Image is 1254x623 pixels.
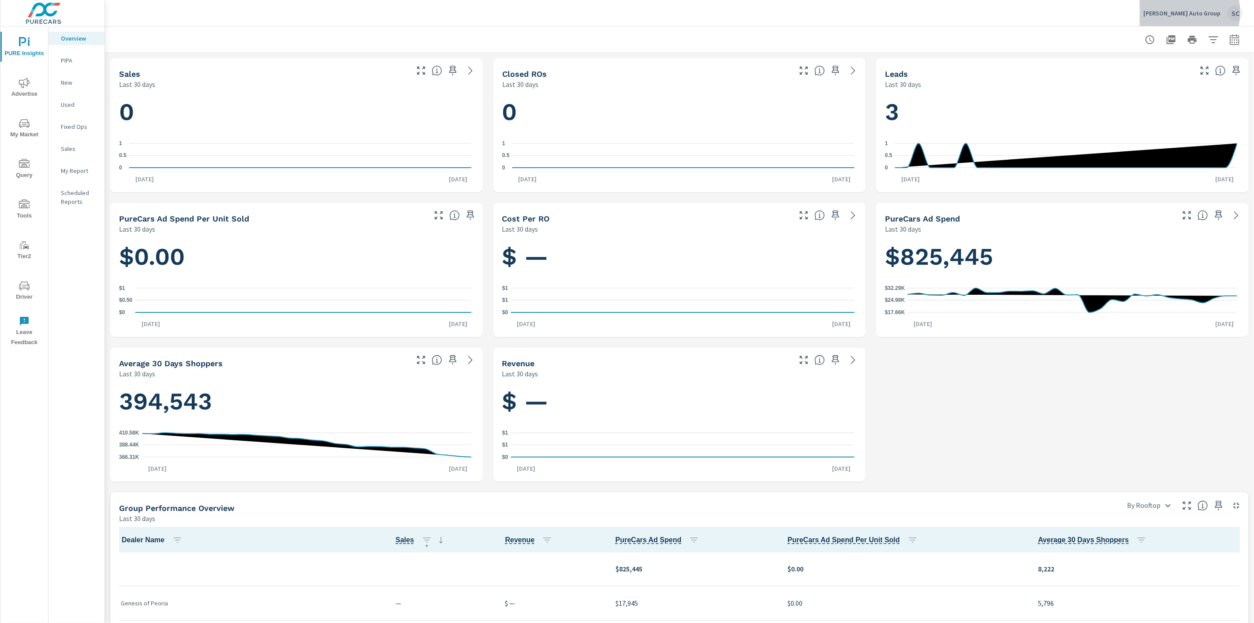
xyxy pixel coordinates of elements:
text: $1 [502,442,508,448]
a: See more details in report [846,208,860,222]
span: PureCars Ad Spend Per Unit Sold [787,535,922,545]
p: [DATE] [142,464,173,473]
h1: $825,445 [885,242,1240,272]
button: Make Fullscreen [797,208,811,222]
p: Last 30 days [885,224,921,234]
p: Last 30 days [119,368,155,379]
p: [DATE] [1209,175,1240,184]
span: Save this to your personalized report [1229,64,1243,78]
h5: PureCars Ad Spend Per Unit Sold [119,214,249,223]
span: Dealer Name [122,535,186,545]
p: $0.00 [787,563,1024,574]
span: Save this to your personalized report [829,208,843,222]
span: My Market [3,118,45,140]
text: $1 [119,285,125,291]
button: Print Report [1183,31,1201,49]
span: Save this to your personalized report [829,64,843,78]
p: Last 30 days [885,79,921,90]
h5: Cost per RO [502,214,550,223]
span: Save this to your personalized report [463,208,478,222]
a: See more details in report [463,64,478,78]
p: — [396,598,491,608]
span: Number of Leads generated from PureCars Tools for the selected dealership group over the selected... [1215,65,1226,76]
button: Minimize Widget [1229,499,1243,513]
text: 0.5 [502,153,510,159]
div: New [49,76,104,89]
text: $17.66K [885,309,905,315]
p: [PERSON_NAME] Auto Group [1143,9,1220,17]
span: Save this to your personalized report [446,64,460,78]
text: $24.98K [885,297,905,304]
span: PURE Insights [3,37,45,59]
p: [DATE] [908,319,939,328]
a: See more details in report [1229,208,1243,222]
span: Advertise [3,78,45,99]
text: $0.50 [119,297,132,304]
text: 0 [502,165,505,171]
div: Fixed Ops [49,120,104,133]
span: Total cost of media for all PureCars channels for the selected dealership group over the selected... [1198,210,1208,221]
h1: $ — [502,387,857,417]
p: Fixed Ops [61,122,97,131]
button: Apply Filters [1205,31,1222,49]
h1: 3 [885,97,1240,127]
span: Query [3,159,45,180]
span: Tier2 [3,240,45,262]
div: Overview [49,32,104,45]
p: Genesis of Peoria [121,599,381,608]
p: [DATE] [443,319,474,328]
button: Select Date Range [1226,31,1243,49]
p: [DATE] [511,464,541,473]
p: 5,796 [1038,598,1238,608]
text: 0 [119,165,122,171]
div: Sales [49,142,104,155]
p: [DATE] [826,464,857,473]
span: Average cost incurred by the dealership from each Repair Order closed over the selected date rang... [814,210,825,221]
text: 1 [502,140,505,146]
a: See more details in report [463,353,478,367]
button: Make Fullscreen [797,353,811,367]
p: [DATE] [443,464,474,473]
div: Scheduled Reports [49,186,104,208]
p: PIPA [61,56,97,65]
span: Save this to your personalized report [829,353,843,367]
h5: Group Performance Overview [119,503,235,513]
text: $1 [502,430,508,436]
text: $0 [119,309,125,315]
text: $0 [502,309,508,315]
span: A rolling 30 day total of daily Shoppers on the dealership website, averaged over the selected da... [432,355,442,365]
span: Total sales revenue over the selected date range. [Source: This data is sourced from the dealer’s... [505,535,535,545]
p: Last 30 days [119,224,155,234]
button: Make Fullscreen [414,353,428,367]
p: [DATE] [895,175,926,184]
p: [DATE] [826,175,857,184]
h1: 0 [502,97,857,127]
p: Last 30 days [119,79,155,90]
div: My Report [49,164,104,177]
p: [DATE] [443,175,474,184]
text: 0.5 [119,153,127,159]
p: New [61,78,97,87]
text: $1 [502,285,508,291]
text: $32.29K [885,285,905,291]
span: Sales [396,535,446,545]
p: Scheduled Reports [61,188,97,206]
span: Average 30 Days Shoppers [1038,535,1150,545]
p: Last 30 days [502,79,538,90]
p: $ — [505,598,601,608]
button: "Export Report to PDF" [1162,31,1180,49]
h1: 394,543 [119,387,474,417]
h1: $0.00 [119,242,474,272]
div: Used [49,98,104,111]
button: Make Fullscreen [1198,64,1212,78]
button: Make Fullscreen [797,64,811,78]
button: Make Fullscreen [1180,499,1194,513]
p: Last 30 days [119,513,155,524]
text: 0 [885,165,888,171]
p: Sales [61,144,97,153]
p: $17,945 [616,598,774,608]
h5: Revenue [502,359,535,368]
span: PureCars Ad Spend [616,535,703,545]
span: Number of vehicles sold by the dealership over the selected date range. [Source: This data is sou... [432,65,442,76]
text: $1 [502,297,508,304]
